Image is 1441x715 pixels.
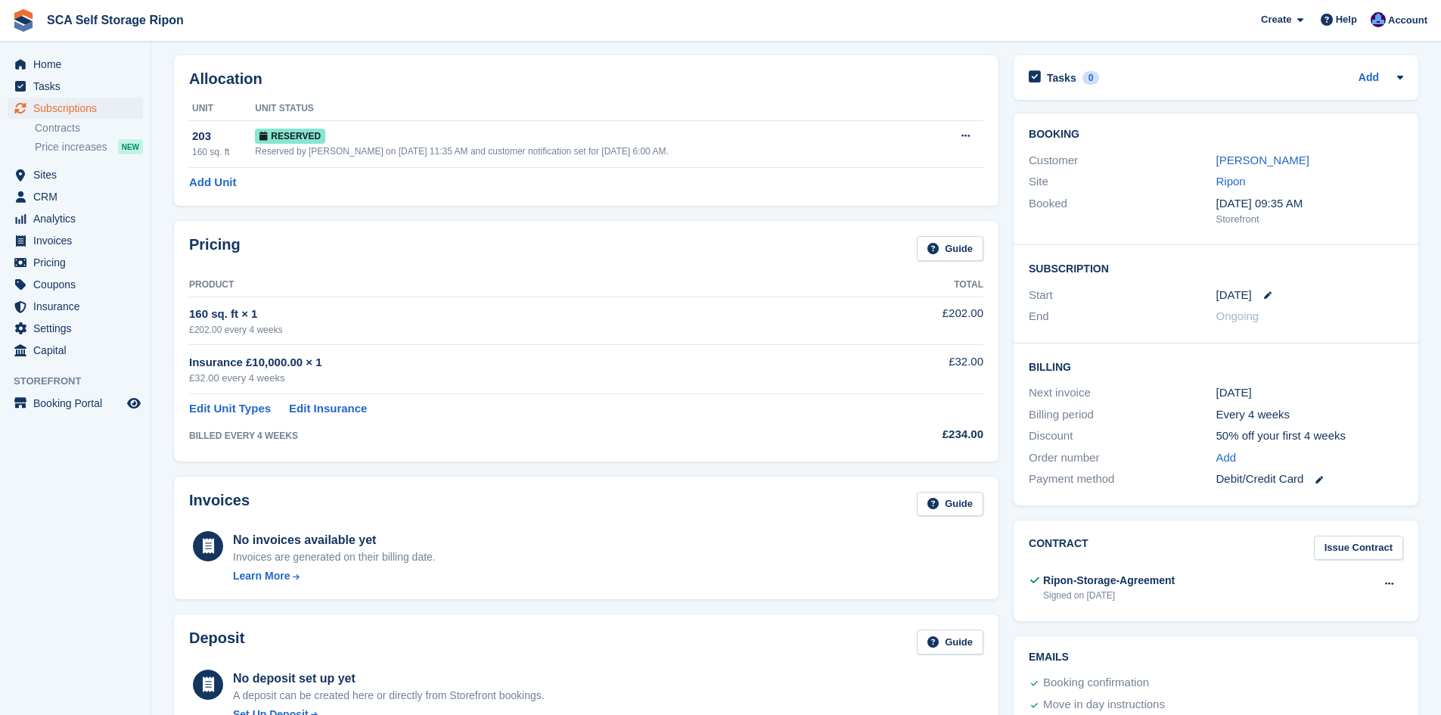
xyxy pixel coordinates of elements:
[917,630,983,654] a: Guide
[192,145,255,159] div: 160 sq. ft
[14,374,151,389] span: Storefront
[255,145,931,158] div: Reserved by [PERSON_NAME] on [DATE] 11:35 AM and customer notification set for [DATE] 6:00 AM.
[917,492,983,517] a: Guide
[189,630,244,654] h2: Deposit
[33,164,124,185] span: Sites
[189,354,834,371] div: Insurance £10,000.00 × 1
[8,252,143,273] a: menu
[35,138,143,155] a: Price increases NEW
[1216,384,1403,402] div: [DATE]
[8,274,143,295] a: menu
[1029,129,1403,141] h2: Booking
[8,76,143,97] a: menu
[1216,471,1403,488] div: Debit/Credit Card
[8,230,143,251] a: menu
[189,400,271,418] a: Edit Unit Types
[1216,212,1403,227] div: Storefront
[1029,449,1216,467] div: Order number
[8,393,143,414] a: menu
[192,128,255,145] div: 203
[834,297,983,344] td: £202.00
[33,54,124,75] span: Home
[1216,406,1403,424] div: Every 4 weeks
[1216,449,1237,467] a: Add
[189,273,834,297] th: Product
[1029,406,1216,424] div: Billing period
[33,98,124,119] span: Subscriptions
[1047,71,1076,85] h2: Tasks
[233,549,436,565] div: Invoices are generated on their billing date.
[1261,12,1291,27] span: Create
[1314,536,1403,561] a: Issue Contract
[125,394,143,412] a: Preview store
[189,97,255,121] th: Unit
[1359,70,1379,87] a: Add
[8,98,143,119] a: menu
[35,140,107,154] span: Price increases
[1388,13,1427,28] span: Account
[917,236,983,261] a: Guide
[1043,589,1175,602] div: Signed on [DATE]
[189,174,236,191] a: Add Unit
[233,531,436,549] div: No invoices available yet
[834,426,983,443] div: £234.00
[1216,195,1403,213] div: [DATE] 09:35 AM
[1029,359,1403,374] h2: Billing
[255,97,931,121] th: Unit Status
[189,70,983,88] h2: Allocation
[189,306,834,323] div: 160 sq. ft × 1
[289,400,367,418] a: Edit Insurance
[118,139,143,154] div: NEW
[8,340,143,361] a: menu
[189,323,834,337] div: £202.00 every 4 weeks
[8,318,143,339] a: menu
[1216,427,1403,445] div: 50% off your first 4 weeks
[1216,309,1259,322] span: Ongoing
[8,164,143,185] a: menu
[12,9,35,32] img: stora-icon-8386f47178a22dfd0bd8f6a31ec36ba5ce8667c1dd55bd0f319d3a0aa187defe.svg
[189,236,241,261] h2: Pricing
[33,393,124,414] span: Booking Portal
[233,568,436,584] a: Learn More
[41,8,190,33] a: SCA Self Storage Ripon
[834,345,983,394] td: £32.00
[1216,175,1246,188] a: Ripon
[1029,651,1403,664] h2: Emails
[1029,287,1216,304] div: Start
[1029,173,1216,191] div: Site
[8,208,143,229] a: menu
[33,76,124,97] span: Tasks
[1029,195,1216,227] div: Booked
[1029,384,1216,402] div: Next invoice
[33,318,124,339] span: Settings
[8,296,143,317] a: menu
[1043,696,1165,714] div: Move in day instructions
[1029,471,1216,488] div: Payment method
[1029,308,1216,325] div: End
[33,208,124,229] span: Analytics
[33,230,124,251] span: Invoices
[33,296,124,317] span: Insurance
[1216,154,1309,166] a: [PERSON_NAME]
[33,274,124,295] span: Coupons
[255,129,325,144] span: Reserved
[1029,536,1089,561] h2: Contract
[233,568,290,584] div: Learn More
[1029,152,1216,169] div: Customer
[33,252,124,273] span: Pricing
[1043,573,1175,589] div: Ripon-Storage-Agreement
[189,371,834,386] div: £32.00 every 4 weeks
[33,340,124,361] span: Capital
[834,273,983,297] th: Total
[1029,427,1216,445] div: Discount
[1082,71,1100,85] div: 0
[233,688,545,704] p: A deposit can be created here or directly from Storefront bookings.
[233,670,545,688] div: No deposit set up yet
[1043,674,1149,692] div: Booking confirmation
[1371,12,1386,27] img: Sarah Race
[189,492,250,517] h2: Invoices
[35,121,143,135] a: Contracts
[189,429,834,443] div: BILLED EVERY 4 WEEKS
[1336,12,1357,27] span: Help
[1029,260,1403,275] h2: Subscription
